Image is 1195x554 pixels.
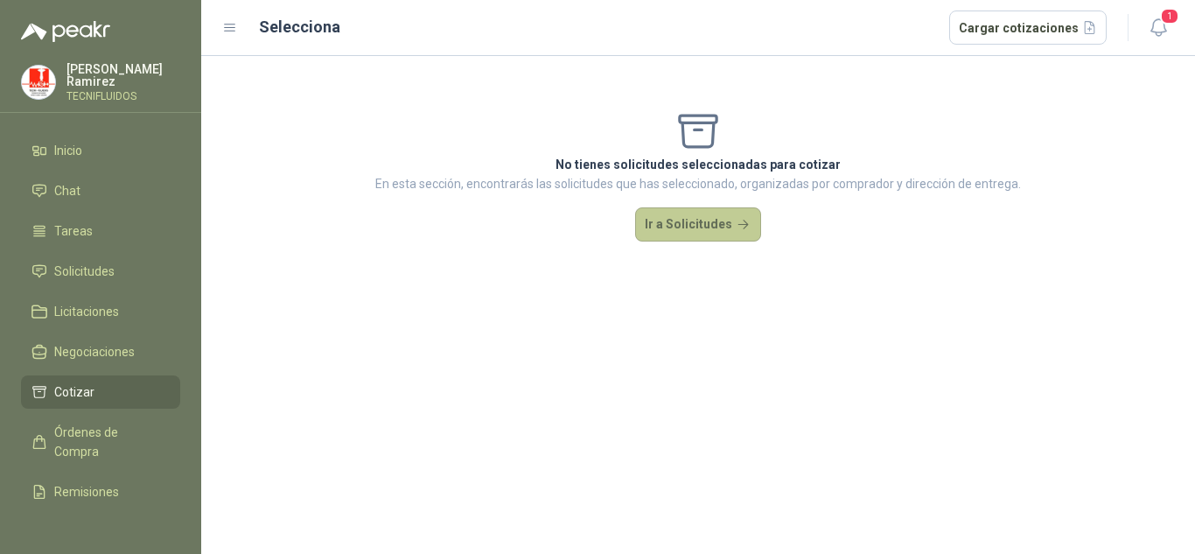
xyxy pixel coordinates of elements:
span: Solicitudes [54,262,115,281]
span: Remisiones [54,482,119,501]
span: Tareas [54,221,93,241]
button: Cargar cotizaciones [949,11,1108,46]
button: 1 [1143,12,1174,44]
img: Logo peakr [21,21,110,42]
a: Inicio [21,134,180,167]
button: Ir a Solicitudes [635,207,761,242]
p: En esta sección, encontrarás las solicitudes que has seleccionado, organizadas por comprador y di... [375,174,1021,193]
span: Negociaciones [54,342,135,361]
a: Chat [21,174,180,207]
a: Remisiones [21,475,180,508]
a: Solicitudes [21,255,180,288]
h2: Selecciona [259,15,340,39]
a: Cotizar [21,375,180,409]
img: Company Logo [22,66,55,99]
a: Órdenes de Compra [21,416,180,468]
span: Licitaciones [54,302,119,321]
span: Órdenes de Compra [54,423,164,461]
a: Licitaciones [21,295,180,328]
span: Inicio [54,141,82,160]
p: No tienes solicitudes seleccionadas para cotizar [375,155,1021,174]
p: [PERSON_NAME] Ramirez [66,63,180,88]
p: TECNIFLUIDOS [66,91,180,102]
a: Negociaciones [21,335,180,368]
span: 1 [1160,8,1179,25]
span: Chat [54,181,80,200]
a: Tareas [21,214,180,248]
span: Cotizar [54,382,94,402]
